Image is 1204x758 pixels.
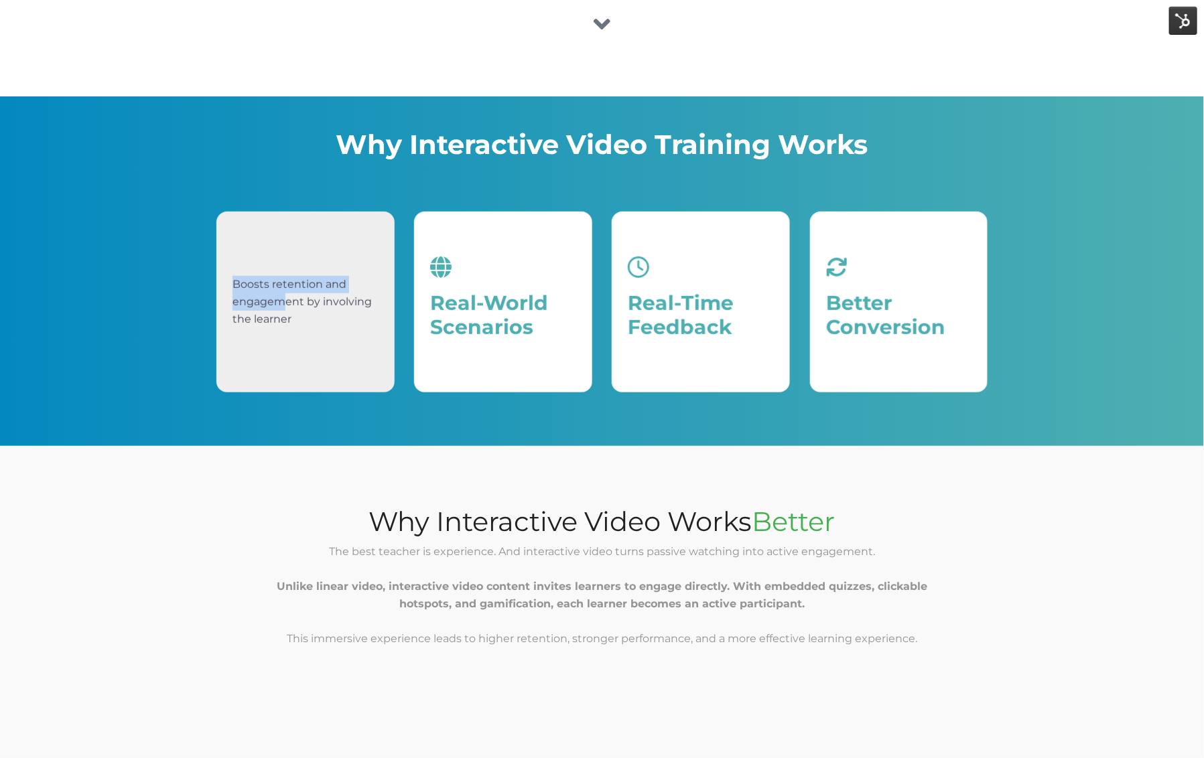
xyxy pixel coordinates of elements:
[277,545,927,645] span: The best teacher is experience. And interactive video turns passive watching into active engageme...
[277,580,927,610] strong: Unlike linear video, interactive video content invites learners to engage directly. With embedded...
[430,291,548,339] span: Real-World Scenarios
[369,505,752,538] span: Why Interactive Video Works
[628,291,734,339] span: Real-Time Feedback
[336,128,868,161] span: Why Interactive Video Training Works
[826,291,945,339] span: Better Conversion
[1169,7,1197,35] img: HubSpot Tools Menu Toggle
[752,505,835,538] span: Better
[232,276,379,328] p: Boosts retention and engagement by involving the learner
